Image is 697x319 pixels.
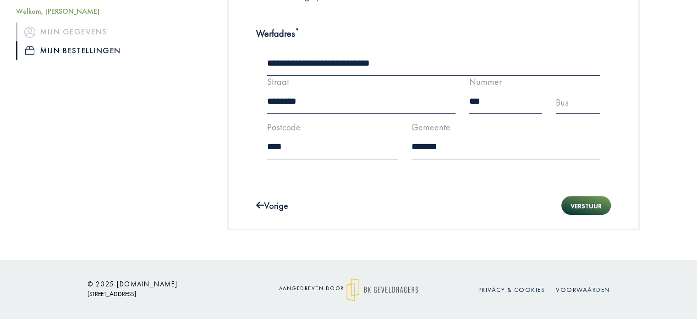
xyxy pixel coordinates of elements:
button: Vorige [256,200,289,212]
font: Werfadres [256,28,295,39]
font: Verstuur [571,202,602,210]
font: Postcode [267,121,301,133]
font: Welkom, [PERSON_NAME] [16,6,99,16]
a: Voorwaarden [556,285,610,294]
img: icon [25,46,34,55]
font: © 2025 [DOMAIN_NAME] [88,280,178,288]
font: Vorige [264,200,288,212]
a: iconMijn bestellingen [16,41,172,60]
font: aangedreven door [279,285,344,292]
a: iconMijn gegevens [16,22,172,41]
button: Verstuur [561,196,611,215]
font: Mijn bestellingen [40,45,121,56]
img: logo [346,278,418,301]
a: Privacy & cookies [478,285,545,294]
font: [STREET_ADDRESS] [88,290,136,298]
font: Mijn gegevens [40,26,107,37]
font: Gemeente [412,121,450,133]
img: icon [24,26,35,37]
font: Straat [267,76,289,88]
font: Nummer [469,76,502,88]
